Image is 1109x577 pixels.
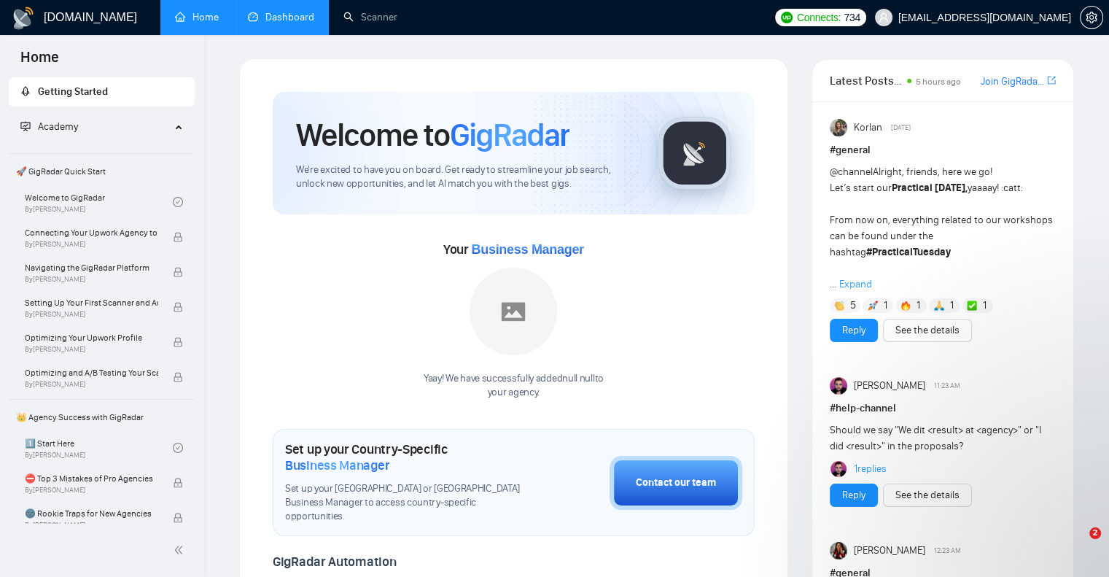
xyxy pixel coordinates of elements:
span: ⛔ Top 3 Mistakes of Pro Agencies [25,471,158,486]
a: Join GigRadar Slack Community [981,74,1044,90]
img: logo [12,7,35,30]
span: lock [173,478,183,488]
div: Yaay! We have successfully added null null to [424,372,604,400]
span: Optimizing Your Upwork Profile [25,330,158,345]
span: lock [173,337,183,347]
span: By [PERSON_NAME] [25,240,158,249]
span: 1 [883,298,887,313]
span: 5 [850,298,856,313]
img: 🙏 [934,301,944,311]
span: lock [173,513,183,523]
a: 1️⃣ Start HereBy[PERSON_NAME] [25,432,173,464]
span: 5 hours ago [916,77,961,87]
span: Set up your [GEOGRAPHIC_DATA] or [GEOGRAPHIC_DATA] Business Manager to access country-specific op... [285,482,537,524]
span: check-circle [173,197,183,207]
h1: # help-channel [830,400,1056,417]
strong: Practical [DATE], [892,182,968,194]
span: GigRadar Automation [273,554,396,570]
a: See the details [895,322,960,338]
img: Veronica Phillip [830,542,847,559]
span: 1 [983,298,987,313]
span: Your [443,241,584,257]
span: Business Manager [471,242,583,257]
span: 1 [949,298,953,313]
span: Alright, friends, here we go! Let’s start our yaaaay! :catt: From now on, everything related to o... [830,166,1053,290]
span: Korlan [853,120,882,136]
span: double-left [174,543,188,557]
button: Contact our team [610,456,742,510]
span: check-circle [173,443,183,453]
span: Academy [38,120,78,133]
li: Getting Started [9,77,195,107]
a: homeHome [175,11,219,23]
div: Contact our team [636,475,716,491]
span: By [PERSON_NAME] [25,345,158,354]
span: Navigating the GigRadar Platform [25,260,158,275]
span: By [PERSON_NAME] [25,310,158,319]
span: By [PERSON_NAME] [25,486,158,495]
img: 🚀 [868,301,878,311]
span: Home [9,47,71,77]
a: dashboardDashboard [248,11,314,23]
span: Setting Up Your First Scanner and Auto-Bidder [25,295,158,310]
button: Reply [830,484,878,507]
span: We're excited to have you on board. Get ready to streamline your job search, unlock new opportuni... [296,163,635,191]
span: GigRadar [450,115,569,155]
p: your agency . [424,386,604,400]
img: 🔥 [900,301,911,311]
a: 1replies [853,462,886,476]
span: 🚀 GigRadar Quick Start [10,157,193,186]
img: ✅ [967,301,977,311]
span: lock [173,302,183,312]
a: Reply [842,322,865,338]
a: searchScanner [343,11,397,23]
span: Latest Posts from the GigRadar Community [830,71,903,90]
a: See the details [895,487,960,503]
span: export [1047,74,1056,86]
span: [DATE] [891,121,911,134]
h1: # general [830,142,1056,158]
span: Getting Started [38,85,108,98]
span: setting [1081,12,1102,23]
span: lock [173,372,183,382]
h1: Set up your Country-Specific [285,441,537,473]
span: rocket [20,86,31,96]
span: Optimizing and A/B Testing Your Scanner for Better Results [25,365,158,380]
span: @channel [830,166,873,178]
a: Welcome to GigRadarBy[PERSON_NAME] [25,186,173,218]
img: 👏 [834,301,844,311]
a: setting [1080,12,1103,23]
span: 👑 Agency Success with GigRadar [10,403,193,432]
button: See the details [883,484,972,507]
a: Reply [842,487,865,503]
button: setting [1080,6,1103,29]
span: 1 [917,298,920,313]
span: lock [173,267,183,277]
span: Connecting Your Upwork Agency to GigRadar [25,225,158,240]
img: Rodrigo Nask [830,377,847,395]
span: fund-projection-screen [20,121,31,131]
span: 🌚 Rookie Traps for New Agencies [25,506,158,521]
span: 11:23 AM [934,379,960,392]
span: [PERSON_NAME] [853,543,925,559]
span: 734 [844,9,860,26]
img: gigradar-logo.png [658,117,731,190]
span: 12:23 AM [934,544,961,557]
img: upwork-logo.png [781,12,793,23]
span: [PERSON_NAME] [853,378,925,394]
strong: #PracticalTuesday [866,246,951,258]
span: 2 [1089,527,1101,539]
span: By [PERSON_NAME] [25,380,158,389]
span: By [PERSON_NAME] [25,275,158,284]
span: user [879,12,889,23]
a: export [1047,74,1056,88]
span: Business Manager [285,457,389,473]
span: Should we say "We dit <result> at <agency>" or "I did <result>" in the proposals? [830,424,1041,452]
img: Korlan [830,119,847,136]
span: Connects: [797,9,841,26]
span: By [PERSON_NAME] [25,521,158,530]
h1: Welcome to [296,115,569,155]
img: placeholder.png [470,268,557,355]
span: Academy [20,120,78,133]
button: Reply [830,319,878,342]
